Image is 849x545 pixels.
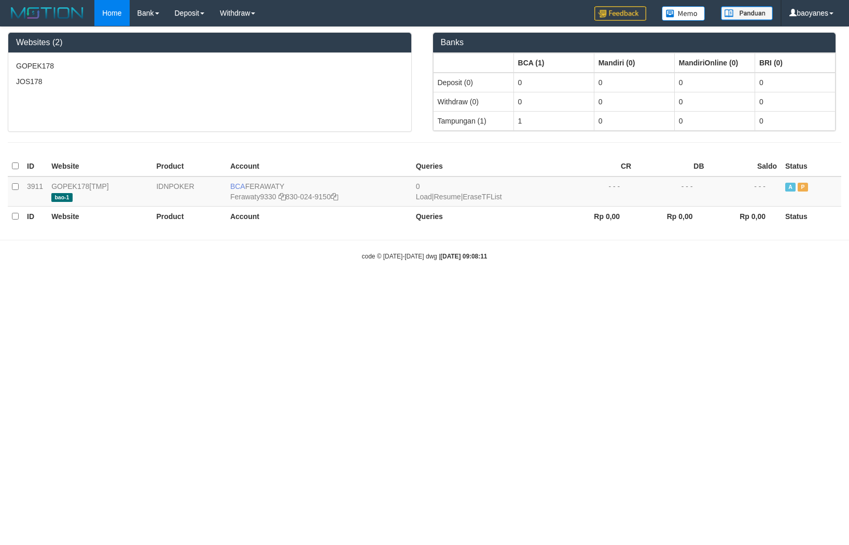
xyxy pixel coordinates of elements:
p: JOS178 [16,76,403,87]
a: Ferawaty9330 [230,193,276,201]
td: 0 [594,111,674,130]
td: 3911 [23,176,47,207]
a: Load [416,193,432,201]
td: [TMP] [47,176,152,207]
th: Account [226,206,412,226]
td: FERAWATY 830-024-9150 [226,176,412,207]
th: ID [23,156,47,176]
td: - - - [708,176,781,207]
span: Paused [798,183,808,192]
span: bao-1 [51,193,73,202]
a: EraseTFList [463,193,502,201]
th: Group: activate to sort column ascending [433,53,513,73]
td: 0 [755,92,835,111]
th: Group: activate to sort column ascending [513,53,594,73]
th: ID [23,206,47,226]
td: IDNPOKER [152,176,226,207]
td: 0 [755,73,835,92]
th: Queries [412,156,563,176]
img: panduan.png [721,6,773,20]
a: GOPEK178 [51,182,89,190]
img: MOTION_logo.png [8,5,87,21]
th: Queries [412,206,563,226]
td: 0 [755,111,835,130]
td: 0 [513,92,594,111]
th: CR [563,156,635,176]
th: Group: activate to sort column ascending [674,53,755,73]
a: Copy Ferawaty9330 to clipboard [279,193,286,201]
td: 0 [594,73,674,92]
th: Product [152,206,226,226]
td: 0 [674,73,755,92]
p: GOPEK178 [16,61,403,71]
small: code © [DATE]-[DATE] dwg | [362,253,488,260]
th: Website [47,206,152,226]
img: Button%20Memo.svg [662,6,705,21]
th: Rp 0,00 [635,206,708,226]
th: Website [47,156,152,176]
th: Account [226,156,412,176]
h3: Banks [441,38,828,47]
th: DB [635,156,708,176]
th: Status [781,206,841,226]
h3: Websites (2) [16,38,403,47]
th: Group: activate to sort column ascending [755,53,835,73]
th: Status [781,156,841,176]
span: Active [785,183,796,192]
span: | | [416,182,502,201]
th: Group: activate to sort column ascending [594,53,674,73]
th: Rp 0,00 [708,206,781,226]
td: 0 [594,92,674,111]
td: 1 [513,111,594,130]
a: Resume [434,193,461,201]
th: Rp 0,00 [563,206,635,226]
img: Feedback.jpg [594,6,646,21]
td: - - - [635,176,708,207]
td: 0 [513,73,594,92]
td: 0 [674,111,755,130]
span: 0 [416,182,420,190]
strong: [DATE] 09:08:11 [440,253,487,260]
td: Tampungan (1) [433,111,513,130]
td: Deposit (0) [433,73,513,92]
th: Product [152,156,226,176]
td: Withdraw (0) [433,92,513,111]
td: 0 [674,92,755,111]
a: Copy 8300249150 to clipboard [331,193,338,201]
span: BCA [230,182,245,190]
th: Saldo [708,156,781,176]
td: - - - [563,176,635,207]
